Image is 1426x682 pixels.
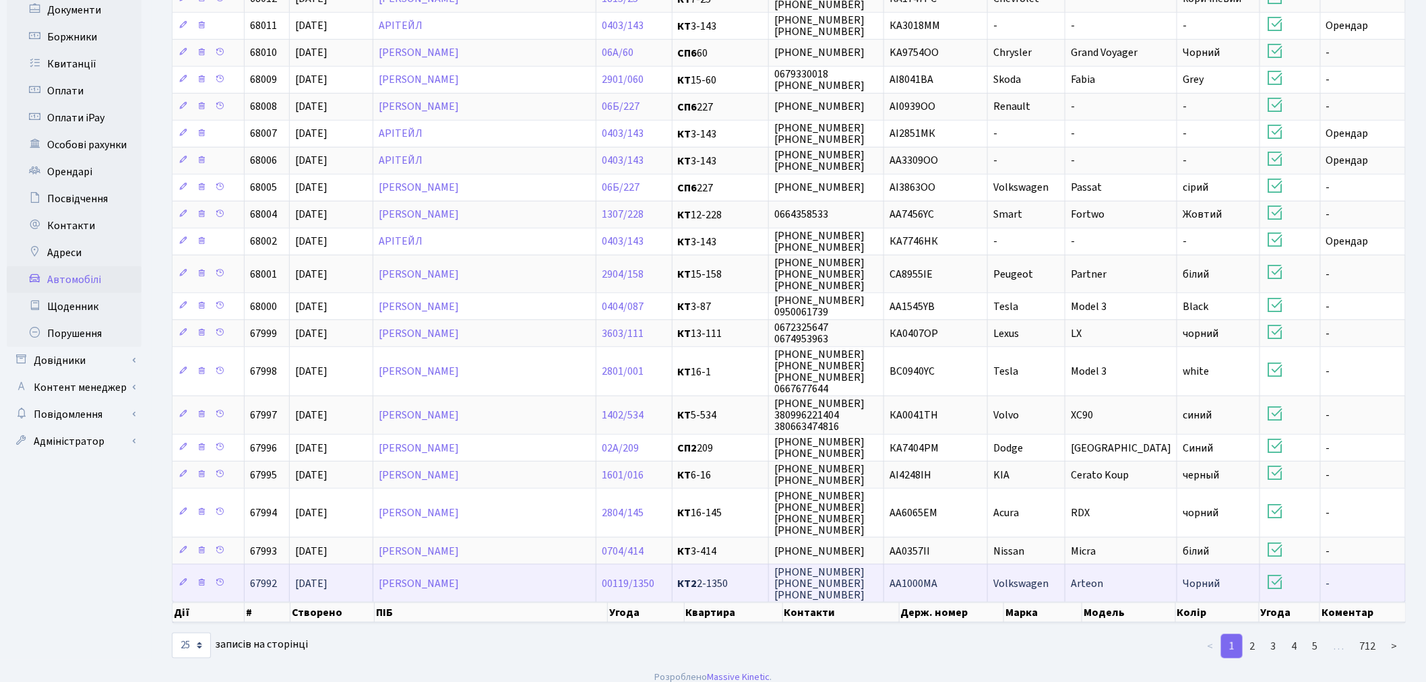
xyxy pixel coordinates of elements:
[602,326,644,341] a: 3603/111
[774,121,865,147] span: [PHONE_NUMBER] [PHONE_NUMBER]
[1326,267,1330,282] span: -
[993,576,1049,591] span: Volkswagen
[774,462,865,488] span: [PHONE_NUMBER] [PHONE_NUMBER]
[7,77,142,104] a: Оплати
[1183,127,1187,142] span: -
[1082,602,1175,623] th: Модель
[295,505,328,520] span: [DATE]
[7,347,142,374] a: Довідники
[7,374,142,401] a: Контент менеджер
[678,46,697,61] b: СП6
[602,73,644,88] a: 2901/060
[295,441,328,456] span: [DATE]
[295,181,328,195] span: [DATE]
[1326,208,1330,222] span: -
[993,544,1024,559] span: Nissan
[1183,19,1187,34] span: -
[1242,634,1264,658] a: 2
[250,441,277,456] span: 67996
[1326,544,1330,559] span: -
[295,46,328,61] span: [DATE]
[602,154,644,168] a: 0403/143
[379,208,459,222] a: [PERSON_NAME]
[1071,544,1096,559] span: Micra
[774,320,828,346] span: 0672325647 0674953963
[173,602,245,623] th: Дії
[1326,505,1330,520] span: -
[774,255,865,293] span: [PHONE_NUMBER] [PHONE_NUMBER] [PHONE_NUMBER]
[890,267,933,282] span: СА8955ІЕ
[602,468,644,483] a: 1601/016
[678,127,691,142] b: КТ
[295,576,328,591] span: [DATE]
[379,365,459,379] a: [PERSON_NAME]
[678,299,691,314] b: КТ
[678,208,691,222] b: КТ
[379,127,423,142] a: АРІТЕЙЛ
[379,576,459,591] a: [PERSON_NAME]
[678,19,691,34] b: КТ
[1183,326,1218,341] span: чорний
[602,46,633,61] a: 06А/60
[993,208,1022,222] span: Smart
[890,576,937,591] span: АА1000МА
[1326,181,1330,195] span: -
[774,46,865,61] span: [PHONE_NUMBER]
[1071,73,1095,88] span: Fabia
[250,576,277,591] span: 67992
[678,468,691,483] b: КТ
[890,408,938,423] span: КА0041ТН
[7,185,142,212] a: Посвідчення
[678,410,763,421] span: 5-534
[890,505,937,520] span: AA6065EM
[250,505,277,520] span: 67994
[602,181,640,195] a: 06Б/227
[993,468,1010,483] span: KIA
[602,544,644,559] a: 0704/414
[295,127,328,142] span: [DATE]
[1071,576,1103,591] span: Arteon
[890,46,939,61] span: KA9754OO
[1326,73,1330,88] span: -
[1071,441,1171,456] span: [GEOGRAPHIC_DATA]
[7,401,142,428] a: Повідомлення
[295,267,328,282] span: [DATE]
[1183,544,1209,559] span: білий
[379,544,459,559] a: [PERSON_NAME]
[1183,100,1187,115] span: -
[379,235,423,249] a: АРІТЕЙЛ
[993,100,1030,115] span: Renault
[890,73,933,88] span: AI8041BA
[1071,267,1107,282] span: Partner
[678,301,763,312] span: 3-87
[250,19,277,34] span: 68011
[379,441,459,456] a: [PERSON_NAME]
[993,19,997,34] span: -
[1183,181,1208,195] span: сірий
[774,435,865,461] span: [PHONE_NUMBER] [PHONE_NUMBER]
[774,13,865,39] span: [PHONE_NUMBER] [PHONE_NUMBER]
[7,266,142,293] a: Автомобілі
[295,154,328,168] span: [DATE]
[602,267,644,282] a: 2904/158
[1183,365,1209,379] span: white
[890,208,934,222] span: AA7456YC
[245,602,291,623] th: #
[678,269,763,280] span: 15-158
[250,299,277,314] span: 68000
[678,129,763,139] span: 3-143
[1183,46,1220,61] span: Чорний
[783,602,900,623] th: Контакти
[993,505,1019,520] span: Acura
[375,602,608,623] th: ПІБ
[678,100,697,115] b: СП6
[7,131,142,158] a: Особові рахунки
[1326,326,1330,341] span: -
[678,183,763,193] span: 227
[295,235,328,249] span: [DATE]
[890,154,938,168] span: АА3309ОО
[379,154,423,168] a: АРІТЕЙЛ
[295,365,328,379] span: [DATE]
[890,299,935,314] span: AA1545YB
[1071,208,1105,222] span: Fortwo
